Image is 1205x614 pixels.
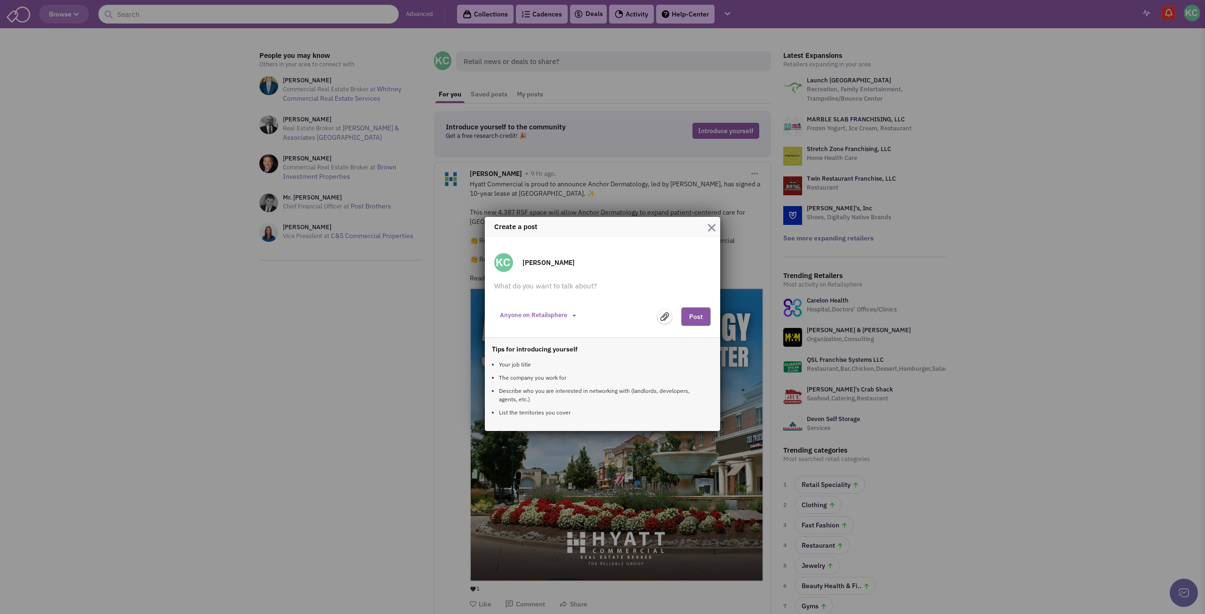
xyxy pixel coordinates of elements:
li: Describe who you are interested in networking with (landlords, developers, agents, etc.) [499,387,706,404]
img: file.svg [660,312,669,321]
h4: Create a post [494,222,715,231]
li: The company you work for [499,374,706,382]
li: List the territories you cover [499,408,706,417]
button: Anyone on Retailsphere [494,307,582,323]
span: Anyone on Retailsphere [500,311,567,319]
li: Your job title [499,360,706,369]
h3: [PERSON_NAME] [522,258,575,267]
h3: Tips for introducing yourself [492,345,713,353]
